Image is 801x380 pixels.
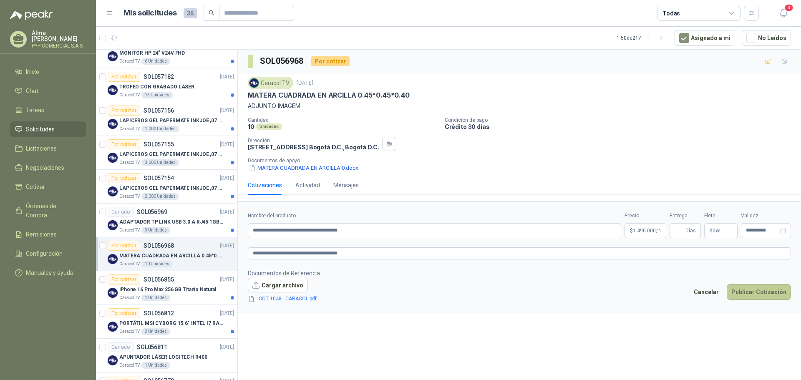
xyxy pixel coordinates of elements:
[119,218,223,226] p: ADAPTADOR TP LINK USB 3.0 A RJ45 1GB WINDOWS
[248,77,293,89] div: Caracol TV
[715,229,720,233] span: ,00
[26,125,55,134] span: Solicitudes
[141,58,170,65] div: 6 Unidades
[119,261,140,267] p: Caracol TV
[710,228,713,233] span: $
[108,241,140,251] div: Por cotizar
[209,10,214,16] span: search
[297,79,313,87] p: [DATE]
[108,254,118,264] img: Company Logo
[119,159,140,166] p: Caracol TV
[119,320,223,327] p: PORTÁTIL MSI CYBORG 15.6" INTEL I7 RAM 32GB - 1 TB / Nvidia GeForce RTX 4050
[656,229,661,233] span: ,00
[119,126,140,132] p: Caracol TV
[108,186,118,196] img: Company Logo
[625,223,666,238] p: $1.490.000,00
[108,322,118,332] img: Company Logo
[119,362,140,369] p: Caracol TV
[26,249,63,258] span: Configuración
[184,8,197,18] span: 36
[141,227,170,234] div: 3 Unidades
[248,123,254,130] p: 10
[144,141,174,147] p: SOL057155
[248,269,330,278] p: Documentos de Referencia
[108,106,140,116] div: Por cotizar
[26,67,39,76] span: Inicio
[96,35,237,68] a: Por cotizarSOL057188[DATE] Company LogoMONITOR HP 24" V24V FHDCaracol TV6 Unidades
[108,355,118,365] img: Company Logo
[108,119,118,129] img: Company Logo
[119,151,223,159] p: LAPICEROS GEL PAPERMATE INKJOE ,07 1 LOGO 1 TINTA
[119,286,216,294] p: iPhone 16 Pro Max 256 GB Titanio Natural
[119,49,185,57] p: MONITOR HP 24" V24V FHD
[144,175,174,181] p: SOL057154
[108,153,118,163] img: Company Logo
[141,92,173,98] div: 15 Unidades
[123,7,177,19] h1: Mis solicitudes
[119,252,223,260] p: MATERA CUADRADA EN ARCILLA 0.45*0.45*0.40
[108,173,140,183] div: Por cotizar
[108,342,133,352] div: Cerrado
[727,284,791,300] button: Publicar Cotización
[108,288,118,298] img: Company Logo
[119,294,140,301] p: Caracol TV
[248,143,379,151] p: [STREET_ADDRESS] Bogotá D.C. , Bogotá D.C.
[742,30,791,46] button: No Leídos
[776,6,791,21] button: 3
[248,181,282,190] div: Cotizaciones
[295,181,320,190] div: Actividad
[220,174,234,182] p: [DATE]
[220,242,234,250] p: [DATE]
[32,30,86,42] p: Alma [PERSON_NAME]
[704,212,738,220] label: Flete
[220,343,234,351] p: [DATE]
[144,277,174,282] p: SOL056855
[119,58,140,65] p: Caracol TV
[137,344,167,350] p: SOL056811
[10,64,86,80] a: Inicio
[10,83,86,99] a: Chat
[119,193,140,200] p: Caracol TV
[255,295,320,303] a: COT 1048 - CARACOL.pdf
[10,179,86,195] a: Cotizar
[260,55,305,68] h3: SOL056968
[685,224,696,238] span: Días
[633,228,661,233] span: 1.490.000
[311,56,350,66] div: Por cotizar
[108,139,140,149] div: Por cotizar
[220,141,234,148] p: [DATE]
[10,246,86,262] a: Configuración
[108,274,140,284] div: Por cotizar
[248,158,798,164] p: Documentos de apoyo
[617,31,668,45] div: 1 - 50 de 217
[256,123,282,130] div: Unidades
[26,106,44,115] span: Tareas
[220,276,234,284] p: [DATE]
[675,30,735,46] button: Asignado a mi
[141,159,179,166] div: 3.000 Unidades
[108,308,140,318] div: Por cotizar
[26,163,64,172] span: Negociaciones
[741,212,791,220] label: Validez
[144,74,174,80] p: SOL057182
[445,123,798,130] p: Crédito 30 días
[26,268,73,277] span: Manuales y ayuda
[26,201,78,220] span: Órdenes de Compra
[662,9,680,18] div: Todas
[96,68,237,102] a: Por cotizarSOL057182[DATE] Company LogoTROFEO CON GRABADO LÁSERCaracol TV15 Unidades
[713,228,720,233] span: 0
[10,121,86,137] a: Solicitudes
[248,91,410,100] p: MATERA CUADRADA EN ARCILLA 0.45*0.45*0.40
[96,339,237,372] a: CerradoSOL056811[DATE] Company LogoAPUNTADOR LÁSER LOGITECH R400Caracol TV1 Unidades
[248,212,621,220] label: Nombre del producto
[119,83,194,91] p: TROFEO CON GRABADO LÁSER
[96,305,237,339] a: Por cotizarSOL056812[DATE] Company LogoPORTÁTIL MSI CYBORG 15.6" INTEL I7 RAM 32GB - 1 TB / Nvidi...
[119,92,140,98] p: Caracol TV
[704,223,738,238] p: $ 0,00
[108,85,118,95] img: Company Logo
[144,108,174,113] p: SOL057156
[108,51,118,61] img: Company Logo
[248,278,308,293] button: Cargar archivo
[141,193,179,200] div: 2.000 Unidades
[625,212,666,220] label: Precio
